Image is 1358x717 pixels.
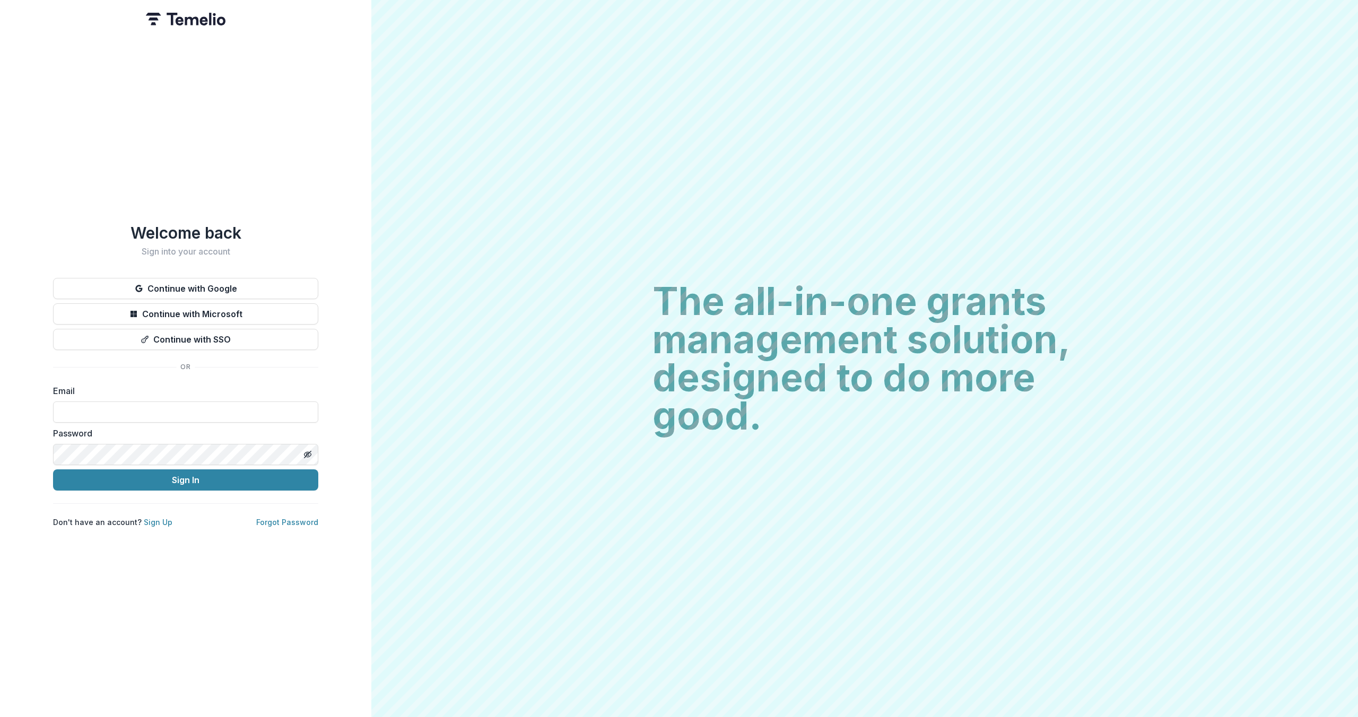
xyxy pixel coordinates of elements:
[299,446,316,463] button: Toggle password visibility
[53,223,318,242] h1: Welcome back
[146,13,225,25] img: Temelio
[53,303,318,325] button: Continue with Microsoft
[53,278,318,299] button: Continue with Google
[53,517,172,528] p: Don't have an account?
[53,384,312,397] label: Email
[53,329,318,350] button: Continue with SSO
[144,518,172,527] a: Sign Up
[53,469,318,491] button: Sign In
[256,518,318,527] a: Forgot Password
[53,247,318,257] h2: Sign into your account
[53,427,312,440] label: Password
